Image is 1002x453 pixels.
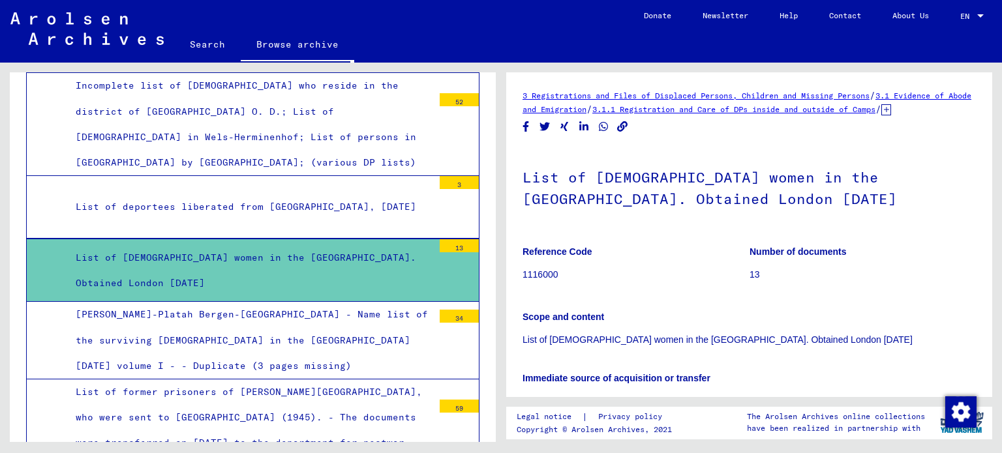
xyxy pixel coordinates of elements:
b: Reference Code [523,246,592,257]
button: Copy link [616,119,630,135]
div: [PERSON_NAME]-Platah Bergen-[GEOGRAPHIC_DATA] - Name list of the surviving [DEMOGRAPHIC_DATA] in ... [66,302,433,379]
a: Browse archive [241,29,354,63]
p: 13 [750,268,976,282]
div: 13 [440,239,479,252]
p: The Arolsen Archives online collections [747,411,925,422]
b: Scope and content [523,312,604,322]
p: Copyright © Arolsen Archives, 2021 [517,424,678,435]
span: / [875,103,881,115]
h1: List of [DEMOGRAPHIC_DATA] women in the [GEOGRAPHIC_DATA]. Obtained London [DATE] [523,147,976,226]
a: Search [174,29,241,60]
div: Incomplete list of [DEMOGRAPHIC_DATA] who reside in the district of [GEOGRAPHIC_DATA] O. D.; List... [66,73,433,175]
img: Arolsen_neg.svg [10,12,164,45]
p: have been realized in partnership with [747,422,925,434]
span: EN [960,12,975,21]
p: World [DEMOGRAPHIC_DATA] Congress, [GEOGRAPHIC_DATA] n° 256 [523,394,976,408]
b: Immediate source of acquisition or transfer [523,373,710,383]
div: 3 [440,176,479,189]
button: Share on LinkedIn [577,119,591,135]
div: Change consent [945,396,976,427]
div: List of [DEMOGRAPHIC_DATA] women in the [GEOGRAPHIC_DATA]. Obtained London [DATE] [66,245,433,296]
p: 1116000 [523,268,749,282]
a: Legal notice [517,410,582,424]
a: 3.1.1 Registration and Care of DPs inside and outside of Camps [592,104,875,114]
div: | [517,410,678,424]
div: 52 [440,93,479,106]
p: List of [DEMOGRAPHIC_DATA] women in the [GEOGRAPHIC_DATA]. Obtained London [DATE] [523,333,976,347]
button: Share on WhatsApp [597,119,611,135]
div: 59 [440,400,479,413]
b: Number of documents [750,246,847,257]
img: Change consent [945,396,977,428]
img: yv_logo.png [937,406,986,439]
a: Privacy policy [588,410,678,424]
button: Share on Twitter [538,119,552,135]
div: 34 [440,310,479,323]
button: Share on Xing [558,119,571,135]
span: / [586,103,592,115]
span: / [870,89,875,101]
button: Share on Facebook [519,119,533,135]
a: 3 Registrations and Files of Displaced Persons, Children and Missing Persons [523,91,870,100]
div: List of deportees liberated from [GEOGRAPHIC_DATA], [DATE] [66,194,433,220]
